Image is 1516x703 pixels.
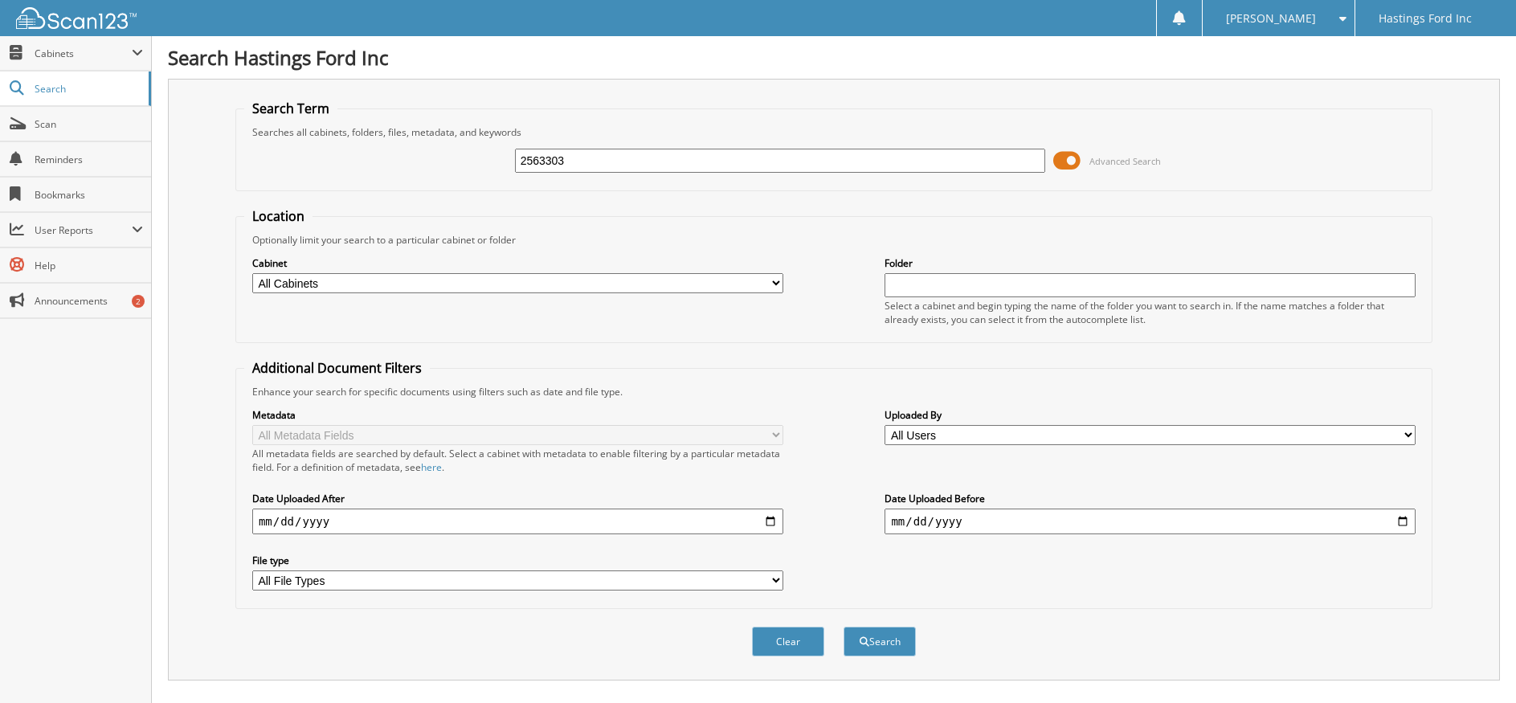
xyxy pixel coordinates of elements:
span: Scan [35,117,143,131]
button: Search [844,627,916,656]
span: Bookmarks [35,188,143,202]
h1: Search Hastings Ford Inc [168,44,1500,71]
label: File type [252,554,783,567]
span: [PERSON_NAME] [1226,14,1316,23]
span: Announcements [35,294,143,308]
span: Search [35,82,141,96]
div: 2 [132,295,145,308]
legend: Search Term [244,100,337,117]
button: Clear [752,627,824,656]
a: here [421,460,442,474]
legend: Additional Document Filters [244,359,430,377]
span: Cabinets [35,47,132,60]
span: Hastings Ford Inc [1379,14,1472,23]
img: scan123-logo-white.svg [16,7,137,29]
div: Searches all cabinets, folders, files, metadata, and keywords [244,125,1424,139]
label: Folder [885,256,1416,270]
label: Date Uploaded After [252,492,783,505]
label: Date Uploaded Before [885,492,1416,505]
label: Metadata [252,408,783,422]
div: Select a cabinet and begin typing the name of the folder you want to search in. If the name match... [885,299,1416,326]
span: User Reports [35,223,132,237]
input: end [885,509,1416,534]
label: Cabinet [252,256,783,270]
div: Optionally limit your search to a particular cabinet or folder [244,233,1424,247]
legend: Location [244,207,313,225]
input: start [252,509,783,534]
div: Enhance your search for specific documents using filters such as date and file type. [244,385,1424,399]
div: All metadata fields are searched by default. Select a cabinet with metadata to enable filtering b... [252,447,783,474]
label: Uploaded By [885,408,1416,422]
span: Advanced Search [1089,155,1161,167]
span: Reminders [35,153,143,166]
span: Help [35,259,143,272]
